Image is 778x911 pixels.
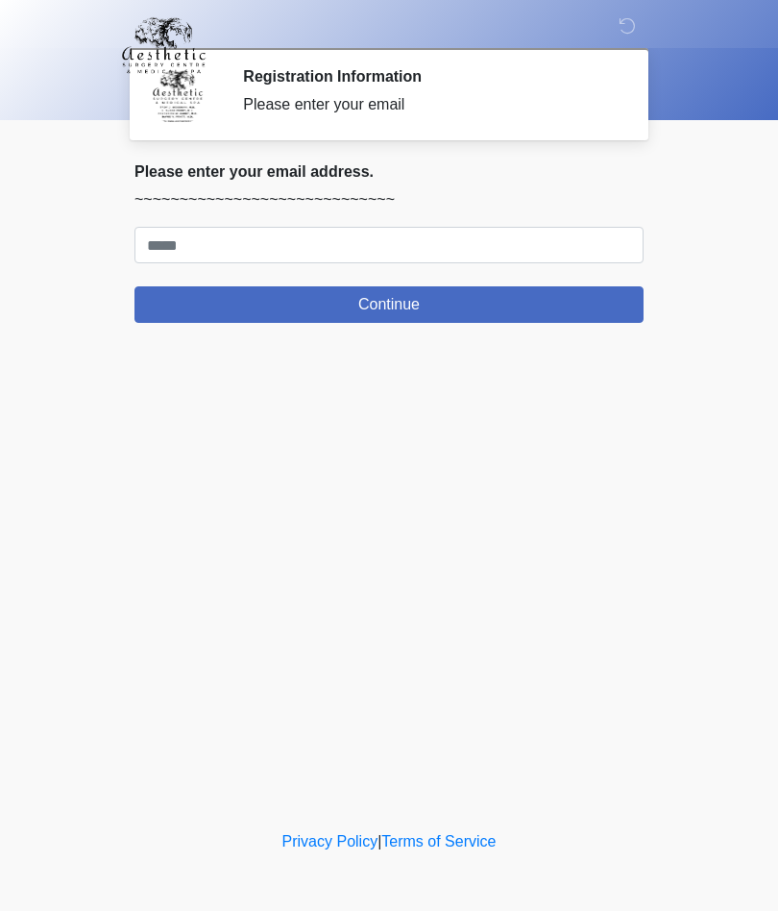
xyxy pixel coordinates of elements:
[149,67,207,125] img: Agent Avatar
[282,833,378,849] a: Privacy Policy
[134,286,644,323] button: Continue
[377,833,381,849] a: |
[381,833,496,849] a: Terms of Service
[134,162,644,181] h2: Please enter your email address.
[115,14,212,76] img: Aesthetic Surgery Centre, PLLC Logo
[243,93,615,116] div: Please enter your email
[134,188,644,211] p: ~~~~~~~~~~~~~~~~~~~~~~~~~~~~~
